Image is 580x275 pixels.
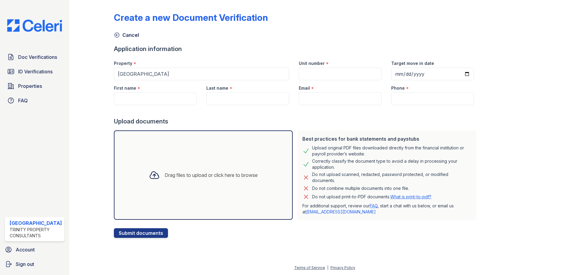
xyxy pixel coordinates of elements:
a: Account [2,244,67,256]
label: First name [114,85,136,91]
a: Doc Verifications [5,51,64,63]
span: FAQ [18,97,28,104]
a: What is print-to-pdf? [390,194,431,199]
div: Trinity Property Consultants [10,227,62,239]
p: For additional support, review our , start a chat with us below, or email us at [302,203,472,215]
div: | [327,265,328,270]
span: Doc Verifications [18,53,57,61]
span: Account [16,246,35,253]
div: Drag files to upload or click here to browse [165,171,258,179]
label: Email [299,85,310,91]
a: [EMAIL_ADDRESS][DOMAIN_NAME] [306,209,376,214]
a: ID Verifications [5,66,64,78]
span: Sign out [16,261,34,268]
div: Upload documents [114,117,479,126]
a: Properties [5,80,64,92]
div: Correctly classify the document type to avoid a delay in processing your application. [312,158,472,170]
span: Properties [18,82,42,90]
a: Terms of Service [294,265,325,270]
div: Do not combine multiple documents into one file. [312,185,409,192]
img: CE_Logo_Blue-a8612792a0a2168367f1c8372b55b34899dd931a85d93a1a3d3e32e68fde9ad4.png [2,19,67,32]
div: Best practices for bank statements and paystubs [302,135,472,142]
div: Upload original PDF files downloaded directly from the financial institution or payroll provider’... [312,145,472,157]
div: [GEOGRAPHIC_DATA] [10,219,62,227]
a: Privacy Policy [330,265,355,270]
label: Property [114,60,132,66]
div: Do not upload scanned, redacted, password protected, or modified documents. [312,171,472,184]
label: Phone [391,85,405,91]
a: FAQ [370,203,378,208]
span: ID Verifications [18,68,53,75]
label: Unit number [299,60,325,66]
a: FAQ [5,94,64,107]
button: Submit documents [114,228,168,238]
p: Do not upload print-to-PDF documents. [312,194,431,200]
label: Last name [206,85,228,91]
a: Cancel [114,31,139,39]
label: Target move in date [391,60,434,66]
div: Application information [114,45,479,53]
a: Sign out [2,258,67,270]
div: Create a new Document Verification [114,12,268,23]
